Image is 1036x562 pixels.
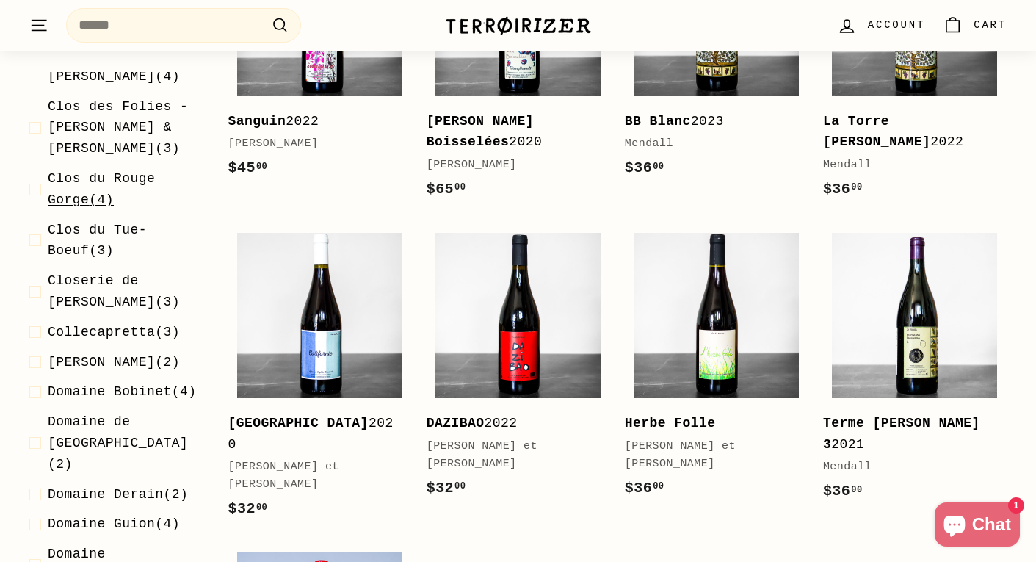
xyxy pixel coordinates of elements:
a: Herbe Folle [PERSON_NAME] et [PERSON_NAME] [625,223,808,514]
b: [GEOGRAPHIC_DATA] [228,416,369,430]
span: (4) [48,168,205,211]
span: $36 [823,181,863,198]
b: DAZIBAO [427,416,485,430]
b: Terme [PERSON_NAME] 3 [823,416,980,452]
a: DAZIBAO2022[PERSON_NAME] et [PERSON_NAME] [427,223,610,514]
div: [PERSON_NAME] [228,135,397,153]
span: Domaine Bobinet [48,384,172,399]
div: 2020 [427,111,595,154]
span: (2) [48,484,188,505]
span: $45 [228,159,268,176]
div: 2022 [228,111,397,132]
a: Cart [934,4,1015,47]
a: Account [828,4,934,47]
span: [PERSON_NAME] [48,355,155,370]
span: Domaine Derain [48,487,164,502]
span: Closerie de [PERSON_NAME] [48,273,155,309]
div: 2022 [823,111,992,154]
sup: 00 [454,182,466,192]
div: 2020 [228,413,397,455]
span: (3) [48,322,180,343]
b: La Torre [PERSON_NAME] [823,114,930,150]
div: [PERSON_NAME] et [PERSON_NAME] [228,458,397,494]
span: $36 [625,480,664,497]
span: $32 [427,480,466,497]
span: (4) [48,514,180,535]
span: Clos du Tue-Boeuf [48,223,147,259]
div: Mendall [823,458,992,476]
div: [PERSON_NAME] et [PERSON_NAME] [625,438,794,473]
span: $36 [625,159,664,176]
b: BB Blanc [625,114,691,129]
a: [GEOGRAPHIC_DATA]2020[PERSON_NAME] et [PERSON_NAME] [228,223,412,536]
b: [PERSON_NAME] Boisselées [427,114,534,150]
inbox-online-store-chat: Shopify online store chat [930,502,1024,550]
sup: 00 [256,162,267,172]
span: Domaine de [GEOGRAPHIC_DATA] [48,414,188,450]
span: Clos des Folies - [PERSON_NAME] & [PERSON_NAME] [48,99,188,156]
div: 2022 [427,413,595,434]
div: [PERSON_NAME] et [PERSON_NAME] [427,438,595,473]
span: (4) [48,381,197,403]
span: Domaine Guion [48,516,155,531]
sup: 00 [454,481,466,491]
span: (3) [48,270,205,313]
span: Account [868,17,925,33]
a: Terme [PERSON_NAME] 32021Mendall [823,223,1007,518]
span: Cart [974,17,1007,33]
span: $36 [823,483,863,500]
span: [PERSON_NAME] & [PERSON_NAME] [48,48,172,84]
div: 2023 [625,111,794,132]
div: Mendall [625,135,794,153]
span: (2) [48,352,180,373]
div: [PERSON_NAME] [427,156,595,174]
sup: 00 [851,182,862,192]
b: Herbe Folle [625,416,716,430]
sup: 00 [653,162,664,172]
sup: 00 [851,485,862,495]
span: (3) [48,96,205,159]
b: Sanguin [228,114,286,129]
span: Clos du Rouge Gorge [48,171,155,207]
span: (3) [48,220,205,262]
sup: 00 [256,502,267,513]
div: 2021 [823,413,992,455]
sup: 00 [653,481,664,491]
span: $65 [427,181,466,198]
span: (2) [48,411,205,475]
span: Collecapretta [48,325,155,339]
div: Mendall [823,156,992,174]
span: $32 [228,500,268,517]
